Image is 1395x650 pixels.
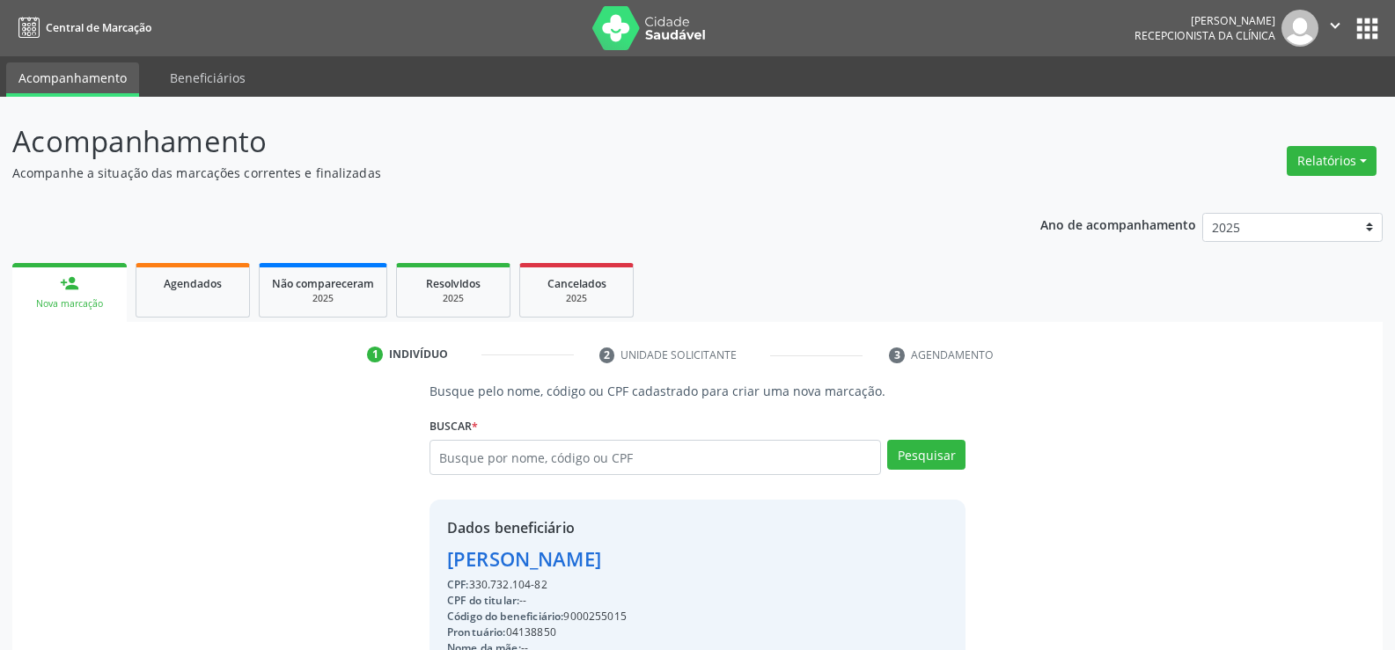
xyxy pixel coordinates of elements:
[447,544,801,573] div: [PERSON_NAME]
[389,347,448,362] div: Indivíduo
[12,13,151,42] a: Central de Marcação
[430,382,965,400] p: Busque pelo nome, código ou CPF cadastrado para criar uma nova marcação.
[447,609,563,624] span: Código do beneficiário:
[25,297,114,310] div: Nova marcação
[12,120,972,164] p: Acompanhamento
[430,413,478,440] label: Buscar
[447,624,801,640] div: 04138850
[1040,213,1196,235] p: Ano de acompanhamento
[447,609,801,624] div: 9000255015
[1352,13,1383,44] button: apps
[1318,10,1352,47] button: 
[164,276,222,291] span: Agendados
[447,577,469,592] span: CPF:
[1134,13,1275,28] div: [PERSON_NAME]
[272,292,374,305] div: 2025
[1134,28,1275,43] span: Recepcionista da clínica
[1287,146,1377,176] button: Relatórios
[426,276,481,291] span: Resolvidos
[532,292,620,305] div: 2025
[46,20,151,35] span: Central de Marcação
[12,164,972,182] p: Acompanhe a situação das marcações correntes e finalizadas
[60,274,79,293] div: person_add
[547,276,606,291] span: Cancelados
[6,62,139,97] a: Acompanhamento
[447,517,801,538] div: Dados beneficiário
[367,347,383,362] div: 1
[447,593,801,609] div: --
[272,276,374,291] span: Não compareceram
[447,577,801,593] div: 330.732.104-82
[447,593,519,608] span: CPF do titular:
[447,624,506,639] span: Prontuário:
[430,440,881,475] input: Busque por nome, código ou CPF
[887,440,965,470] button: Pesquisar
[1325,16,1345,35] i: 
[158,62,258,93] a: Beneficiários
[1281,10,1318,47] img: img
[409,292,497,305] div: 2025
